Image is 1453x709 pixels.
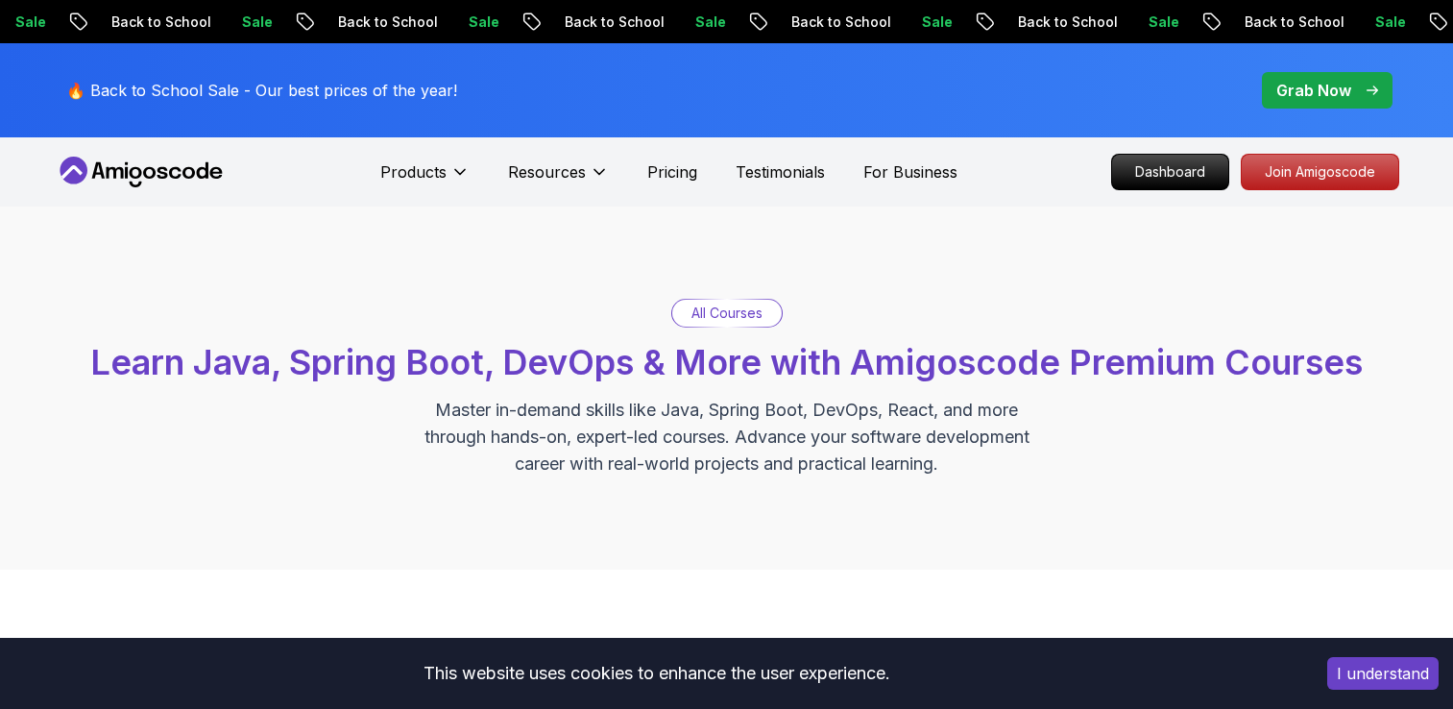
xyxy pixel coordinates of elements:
p: Back to School [886,12,1017,32]
p: Sale [337,12,399,32]
p: Back to School [1113,12,1244,32]
p: Back to School [206,12,337,32]
button: Accept cookies [1327,657,1439,690]
p: Sale [1017,12,1078,32]
a: For Business [863,160,957,183]
a: Join Amigoscode [1241,154,1399,190]
p: Back to School [660,12,790,32]
p: Sale [790,12,852,32]
p: Join Amigoscode [1242,155,1398,189]
button: Resources [508,160,609,199]
a: Dashboard [1111,154,1229,190]
p: Back to School [433,12,564,32]
a: Testimonials [736,160,825,183]
a: Pricing [647,160,697,183]
p: Sale [564,12,625,32]
p: Grab Now [1276,79,1351,102]
button: Products [380,160,470,199]
div: This website uses cookies to enhance the user experience. [14,652,1298,695]
p: Resources [508,160,586,183]
p: All Courses [691,304,763,323]
p: Sale [1244,12,1305,32]
p: Sale [110,12,172,32]
p: Dashboard [1112,155,1228,189]
p: Products [380,160,447,183]
p: 🔥 Back to School Sale - Our best prices of the year! [66,79,457,102]
span: Learn Java, Spring Boot, DevOps & More with Amigoscode Premium Courses [90,341,1363,383]
p: Master in-demand skills like Java, Spring Boot, DevOps, React, and more through hands-on, expert-... [404,397,1050,477]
